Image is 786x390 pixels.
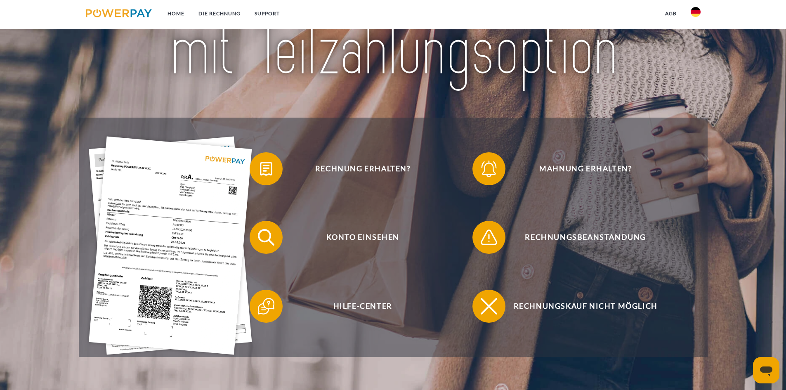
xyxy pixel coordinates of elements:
[472,290,687,323] button: Rechnungskauf nicht möglich
[191,6,248,21] a: DIE RECHNUNG
[256,227,276,248] img: qb_search.svg
[479,158,499,179] img: qb_bell.svg
[262,221,464,254] span: Konto einsehen
[484,221,687,254] span: Rechnungsbeanstandung
[479,227,499,248] img: qb_warning.svg
[256,158,276,179] img: qb_bill.svg
[753,357,779,383] iframe: Schaltfläche zum Öffnen des Messaging-Fensters
[658,6,684,21] a: agb
[262,152,464,185] span: Rechnung erhalten?
[250,221,464,254] button: Konto einsehen
[248,6,287,21] a: SUPPORT
[250,290,464,323] button: Hilfe-Center
[262,290,464,323] span: Hilfe-Center
[89,137,252,355] img: single_invoice_powerpay_de.jpg
[472,152,687,185] button: Mahnung erhalten?
[484,152,687,185] span: Mahnung erhalten?
[250,152,464,185] button: Rechnung erhalten?
[472,221,687,254] button: Rechnungsbeanstandung
[479,296,499,317] img: qb_close.svg
[484,290,687,323] span: Rechnungskauf nicht möglich
[691,7,701,17] img: de
[161,6,191,21] a: Home
[256,296,276,317] img: qb_help.svg
[86,9,152,17] img: logo-powerpay.svg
